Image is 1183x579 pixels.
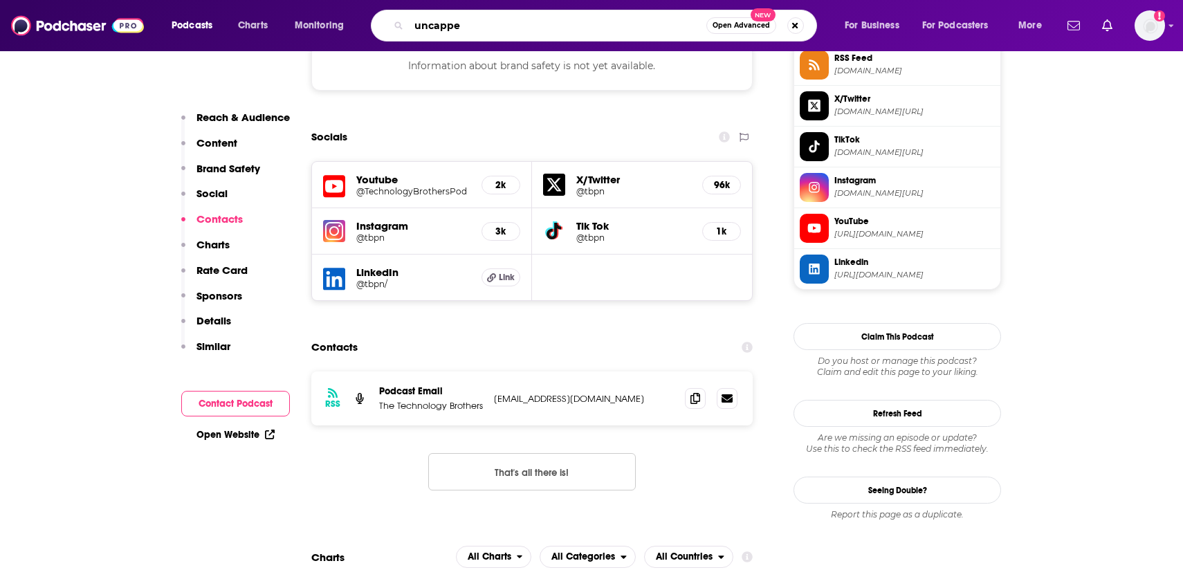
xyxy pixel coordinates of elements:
p: The Technology Brothers [379,400,483,412]
p: Sponsors [196,289,242,302]
a: Charts [229,15,276,37]
span: All Categories [551,552,615,562]
a: TikTok[DOMAIN_NAME][URL] [800,132,995,161]
button: Rate Card [181,264,248,289]
button: Open AdvancedNew [706,17,776,34]
button: Claim This Podcast [794,323,1001,350]
h5: 3k [493,226,508,237]
a: RSS Feed[DOMAIN_NAME] [800,50,995,80]
h2: Platforms [456,546,532,568]
span: Charts [238,16,268,35]
span: Monitoring [295,16,344,35]
img: Podchaser - Follow, Share and Rate Podcasts [11,12,144,39]
a: Linkedin[URL][DOMAIN_NAME] [800,255,995,284]
h5: 2k [493,179,508,191]
span: tiktok.com/@tbpn [834,147,995,158]
a: YouTube[URL][DOMAIN_NAME] [800,214,995,243]
button: Brand Safety [181,162,260,187]
span: Linkedin [834,256,995,268]
span: More [1018,16,1042,35]
span: Link [499,272,515,283]
span: X/Twitter [834,93,995,105]
span: https://www.youtube.com/@TechnologyBrothersPod [834,229,995,239]
button: open menu [456,546,532,568]
button: Content [181,136,237,162]
button: open menu [913,15,1009,37]
div: Are we missing an episode or update? Use this to check the RSS feed immediately. [794,432,1001,454]
a: @TechnologyBrothersPod [356,186,470,196]
p: Rate Card [196,264,248,277]
p: Brand Safety [196,162,260,175]
div: Report this page as a duplicate. [794,509,1001,520]
button: open menu [162,15,230,37]
button: Contacts [181,212,243,238]
a: X/Twitter[DOMAIN_NAME][URL] [800,91,995,120]
a: @tbpn [356,232,470,243]
h2: Categories [540,546,636,568]
button: Sponsors [181,289,242,315]
a: Link [482,268,520,286]
span: For Business [845,16,899,35]
h5: 96k [714,179,729,191]
h5: LinkedIn [356,266,470,279]
span: Open Advanced [713,22,770,29]
a: @tbpn [576,186,691,196]
span: For Podcasters [922,16,989,35]
img: User Profile [1135,10,1165,41]
button: Reach & Audience [181,111,290,136]
button: Contact Podcast [181,391,290,416]
button: open menu [644,546,733,568]
h5: Tik Tok [576,219,691,232]
div: Information about brand safety is not yet available. [311,41,753,91]
a: Seeing Double? [794,477,1001,504]
span: twitter.com/tbpn [834,107,995,117]
button: open menu [1009,15,1059,37]
h2: Charts [311,551,345,564]
p: Contacts [196,212,243,226]
span: YouTube [834,215,995,228]
a: @tbpn [576,232,691,243]
a: Open Website [196,429,275,441]
span: TikTok [834,134,995,146]
button: open menu [285,15,362,37]
p: Charts [196,238,230,251]
svg: Add a profile image [1154,10,1165,21]
span: All Countries [656,552,713,562]
button: Show profile menu [1135,10,1165,41]
button: Social [181,187,228,212]
h2: Countries [644,546,733,568]
button: Nothing here. [428,453,636,490]
p: Reach & Audience [196,111,290,124]
span: All Charts [468,552,511,562]
p: Similar [196,340,230,353]
span: Podcasts [172,16,212,35]
p: Content [196,136,237,149]
a: Instagram[DOMAIN_NAME][URL] [800,173,995,202]
h5: X/Twitter [576,173,691,186]
div: Search podcasts, credits, & more... [384,10,830,42]
p: Social [196,187,228,200]
img: iconImage [323,220,345,242]
button: Similar [181,340,230,365]
input: Search podcasts, credits, & more... [409,15,706,37]
h3: RSS [325,398,340,410]
p: Details [196,314,231,327]
span: Do you host or manage this podcast? [794,356,1001,367]
h2: Socials [311,124,347,150]
a: Show notifications dropdown [1097,14,1118,37]
button: Charts [181,238,230,264]
span: https://www.linkedin.com/company/tbpn/ [834,270,995,280]
span: feeds.transistor.fm [834,66,995,76]
p: Podcast Email [379,385,483,397]
span: RSS Feed [834,52,995,64]
span: instagram.com/tbpn [834,188,995,199]
a: @tbpn/ [356,279,470,289]
a: Show notifications dropdown [1062,14,1085,37]
button: Details [181,314,231,340]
